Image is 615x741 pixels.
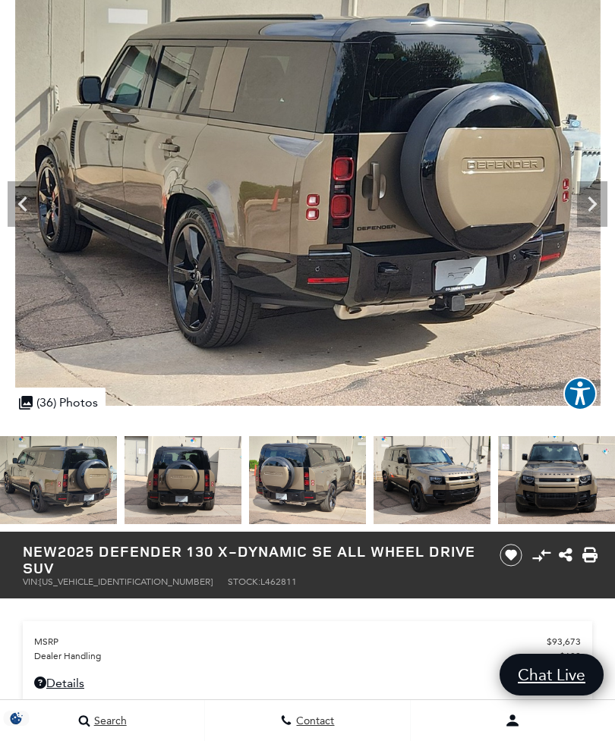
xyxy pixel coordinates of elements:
[560,651,581,661] span: $689
[563,377,597,413] aside: Accessibility Help Desk
[34,665,581,676] a: $94,362
[260,576,297,587] span: L462811
[11,388,106,417] div: (36) Photos
[494,543,528,567] button: Save vehicle
[228,576,260,587] span: Stock:
[34,676,581,690] a: Details
[125,436,241,524] img: New 2025 Gondwana Stone LAND ROVER X-Dynamic SE image 12
[292,714,334,727] span: Contact
[547,636,581,647] span: $93,673
[500,654,604,695] a: Chat Live
[90,714,127,727] span: Search
[577,181,607,227] div: Next
[510,664,593,685] span: Chat Live
[498,436,615,524] img: New 2025 Gondwana Stone LAND ROVER X-Dynamic SE image 15
[34,651,581,661] a: Dealer Handling $689
[582,546,598,564] a: Print this New 2025 Defender 130 X-Dynamic SE All Wheel Drive SUV
[374,436,490,524] img: New 2025 Gondwana Stone LAND ROVER X-Dynamic SE image 14
[411,702,615,739] button: Open user profile menu
[8,181,38,227] div: Previous
[530,544,553,567] button: Compare Vehicle
[249,436,366,524] img: New 2025 Gondwana Stone LAND ROVER X-Dynamic SE image 13
[34,636,581,647] a: MSRP $93,673
[563,377,597,410] button: Explore your accessibility options
[559,546,572,564] a: Share this New 2025 Defender 130 X-Dynamic SE All Wheel Drive SUV
[23,543,481,576] h1: 2025 Defender 130 X-Dynamic SE All Wheel Drive SUV
[34,651,560,661] span: Dealer Handling
[34,636,547,647] span: MSRP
